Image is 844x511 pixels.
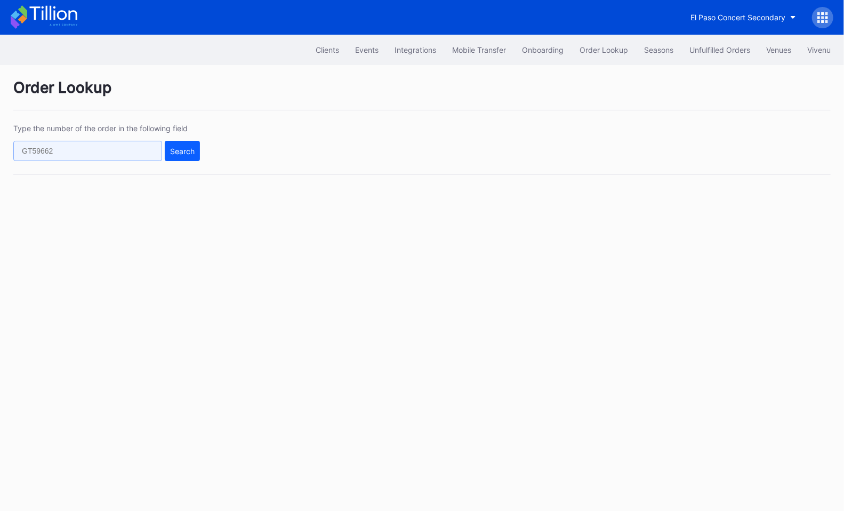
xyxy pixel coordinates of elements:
[452,45,506,54] div: Mobile Transfer
[13,141,162,161] input: GT59662
[13,78,831,110] div: Order Lookup
[681,40,758,60] button: Unfulfilled Orders
[807,45,831,54] div: Vivenu
[395,45,436,54] div: Integrations
[636,40,681,60] button: Seasons
[355,45,379,54] div: Events
[580,45,628,54] div: Order Lookup
[689,45,750,54] div: Unfulfilled Orders
[170,147,195,156] div: Search
[690,13,785,22] div: El Paso Concert Secondary
[308,40,347,60] button: Clients
[758,40,799,60] button: Venues
[644,45,673,54] div: Seasons
[347,40,387,60] button: Events
[444,40,514,60] button: Mobile Transfer
[766,45,791,54] div: Venues
[572,40,636,60] button: Order Lookup
[165,141,200,161] button: Search
[316,45,339,54] div: Clients
[522,45,564,54] div: Onboarding
[387,40,444,60] button: Integrations
[13,124,200,133] div: Type the number of the order in the following field
[799,40,839,60] button: Vivenu
[682,7,804,27] button: El Paso Concert Secondary
[514,40,572,60] button: Onboarding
